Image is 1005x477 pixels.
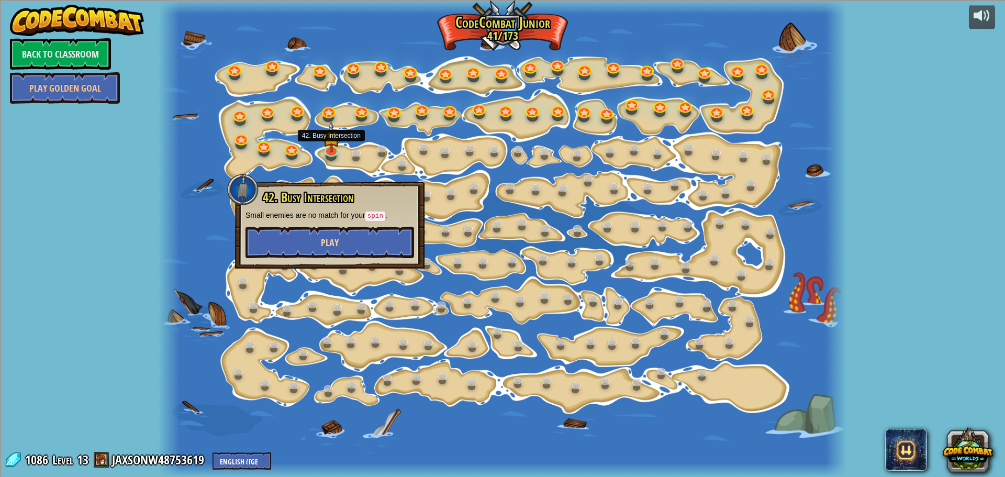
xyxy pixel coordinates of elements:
div: Sign out [4,51,1001,61]
img: CodeCombat - Learn how to code by playing a game [10,5,144,36]
a: Play Golden Goal [10,72,120,104]
a: Back to Classroom [10,38,111,70]
div: Sort New > Old [4,14,1001,23]
code: spin [365,212,385,221]
p: Small enemies are no match for your . [245,210,414,221]
div: Move To ... [4,70,1001,80]
button: Play [245,227,414,258]
img: level-banner-started.png [322,121,340,152]
span: Play [321,236,339,249]
div: Delete [4,32,1001,42]
div: Sort A > Z [4,4,1001,14]
span: 42. Busy Intersection [263,188,354,206]
div: Move To ... [4,23,1001,32]
div: Rename [4,61,1001,70]
div: Options [4,42,1001,51]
